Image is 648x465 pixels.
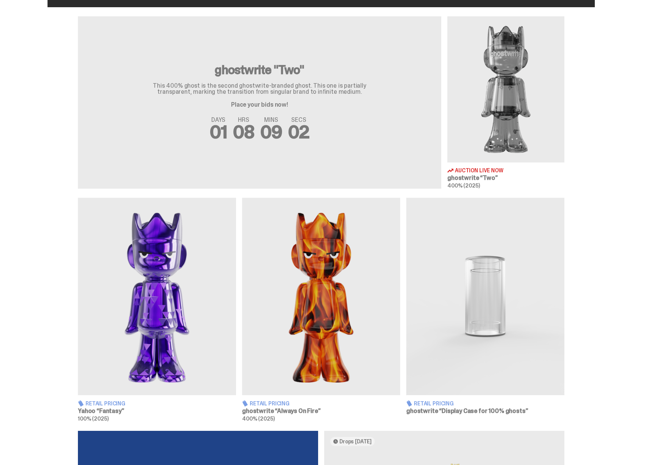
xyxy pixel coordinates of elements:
[288,120,310,144] span: 02
[447,16,564,189] a: Two Auction Live Now
[138,83,381,95] p: This 400% ghost is the second ghostwrite-branded ghost. This one is partially transparent, markin...
[138,64,381,76] h3: ghostwrite "Two"
[210,120,227,144] span: 01
[138,102,381,108] p: Place your bids now!
[242,198,400,395] img: Always On Fire
[455,168,504,173] span: Auction Live Now
[233,120,254,144] span: 08
[78,198,236,395] img: Fantasy
[233,117,254,123] span: HRS
[260,120,282,144] span: 09
[406,198,564,421] a: Display Case for 100% ghosts Retail Pricing
[210,117,227,123] span: DAYS
[414,401,454,406] span: Retail Pricing
[250,401,290,406] span: Retail Pricing
[447,175,564,181] h3: ghostwrite “Two”
[242,408,400,414] h3: ghostwrite “Always On Fire”
[406,408,564,414] h3: ghostwrite “Display Case for 100% ghosts”
[288,117,310,123] span: SECS
[86,401,125,406] span: Retail Pricing
[447,16,564,162] img: Two
[78,408,236,414] h3: Yahoo “Fantasy”
[242,415,274,422] span: 400% (2025)
[260,117,282,123] span: MINS
[447,182,480,189] span: 400% (2025)
[339,438,372,445] span: Drops [DATE]
[78,415,108,422] span: 100% (2025)
[406,198,564,395] img: Display Case for 100% ghosts
[242,198,400,421] a: Always On Fire Retail Pricing
[78,198,236,421] a: Fantasy Retail Pricing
